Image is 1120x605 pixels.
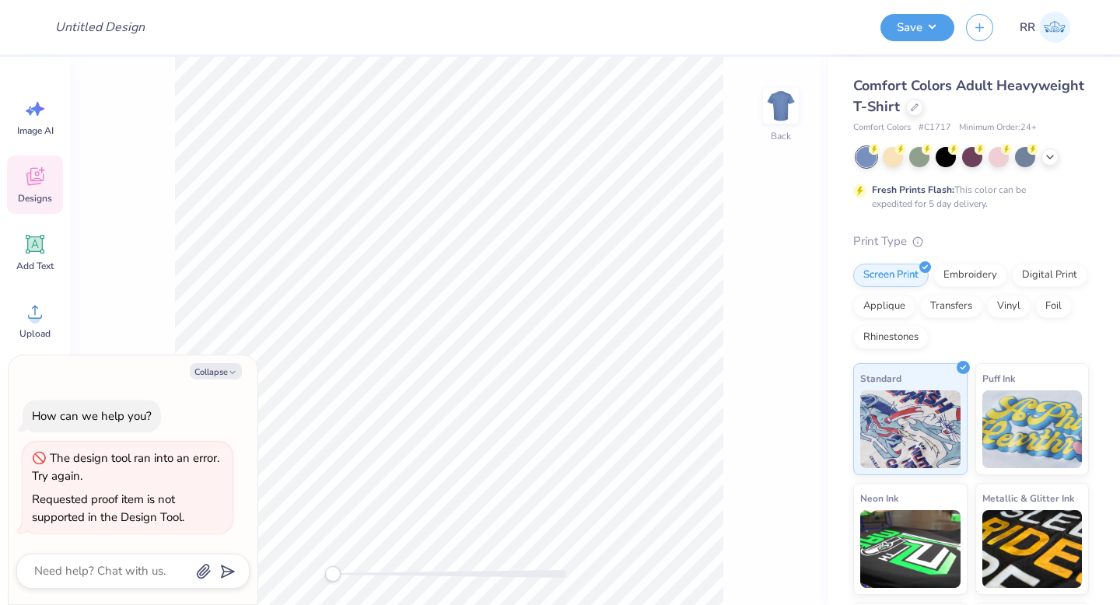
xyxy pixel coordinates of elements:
img: Rigil Kent Ricardo [1039,12,1070,43]
strong: Fresh Prints Flash: [872,184,954,196]
span: Puff Ink [982,370,1015,386]
div: Transfers [920,295,982,318]
span: Upload [19,327,51,340]
img: Puff Ink [982,390,1083,468]
span: Comfort Colors [853,121,911,135]
span: # C1717 [919,121,951,135]
button: Save [880,14,954,41]
div: Embroidery [933,264,1007,287]
span: Designs [18,192,52,205]
div: Rhinestones [853,326,929,349]
span: RR [1020,19,1035,37]
span: Standard [860,370,901,386]
input: Untitled Design [43,12,157,43]
img: Neon Ink [860,510,961,588]
div: This color can be expedited for 5 day delivery. [872,183,1063,211]
div: Screen Print [853,264,929,287]
div: Digital Print [1012,264,1087,287]
span: Minimum Order: 24 + [959,121,1037,135]
span: Comfort Colors Adult Heavyweight T-Shirt [853,76,1084,116]
span: Metallic & Glitter Ink [982,490,1074,506]
span: Image AI [17,124,54,137]
div: Foil [1035,295,1072,318]
div: The design tool ran into an error. Try again. [32,450,219,484]
img: Metallic & Glitter Ink [982,510,1083,588]
div: How can we help you? [32,408,152,424]
div: Accessibility label [325,566,341,582]
div: Vinyl [987,295,1031,318]
div: Print Type [853,233,1089,250]
span: Neon Ink [860,490,898,506]
img: Back [765,90,796,121]
div: Applique [853,295,915,318]
span: Add Text [16,260,54,272]
img: Standard [860,390,961,468]
button: Collapse [190,363,242,379]
div: Back [771,129,791,143]
a: RR [1013,12,1077,43]
div: Requested proof item is not supported in the Design Tool. [32,491,184,525]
